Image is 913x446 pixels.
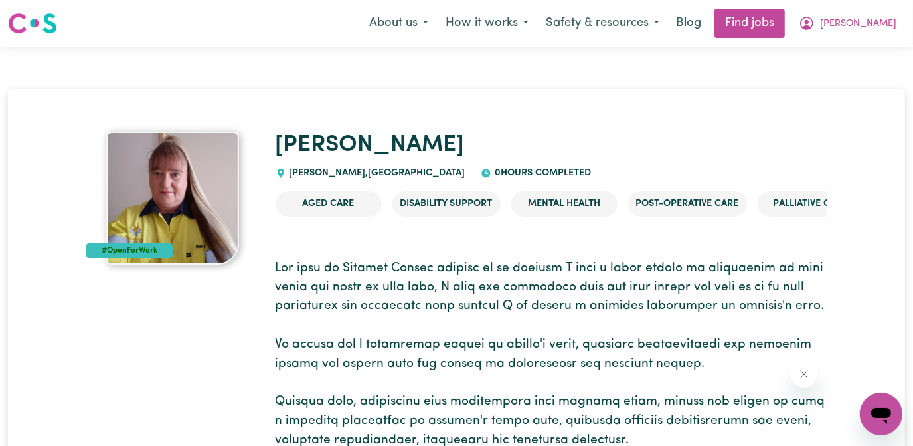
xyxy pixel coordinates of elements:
li: Palliative care [758,191,864,217]
button: About us [361,9,437,37]
li: Mental Health [511,191,618,217]
img: Karen [106,132,239,265]
a: Careseekers logo [8,8,57,39]
img: Careseekers logo [8,11,57,35]
button: My Account [790,9,905,37]
a: Karen's profile picture'#OpenForWork [86,132,260,265]
span: [PERSON_NAME] [820,17,896,31]
span: Need any help? [8,9,80,20]
iframe: Button to launch messaging window [860,393,902,435]
iframe: Close message [791,361,817,388]
a: Blog [668,9,709,38]
span: 0 hours completed [491,168,591,178]
li: Aged Care [276,191,382,217]
button: How it works [437,9,537,37]
li: Disability Support [392,191,501,217]
a: [PERSON_NAME] [276,134,465,157]
button: Safety & resources [537,9,668,37]
a: Find jobs [714,9,785,38]
span: [PERSON_NAME] , [GEOGRAPHIC_DATA] [286,168,465,178]
li: Post-operative care [628,191,747,217]
div: #OpenForWork [86,243,173,258]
